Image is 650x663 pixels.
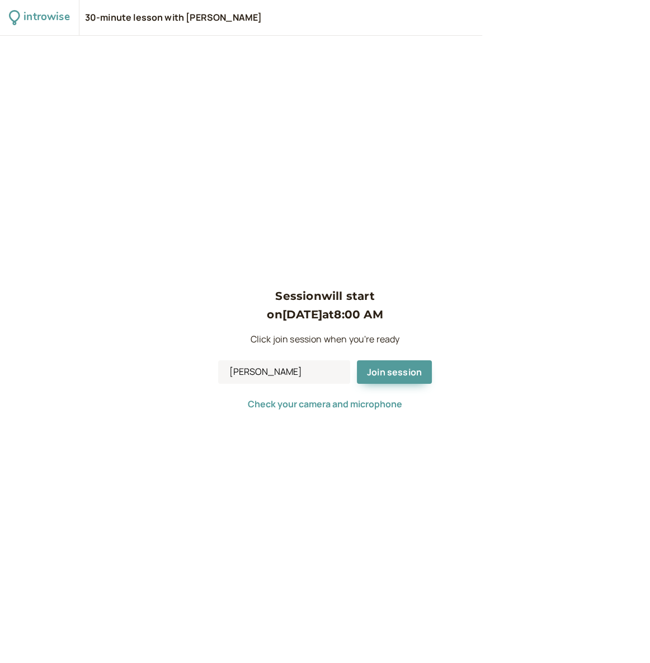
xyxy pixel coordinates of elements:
[218,332,432,347] p: Click join session when you're ready
[367,366,422,378] span: Join session
[248,399,402,409] button: Check your camera and microphone
[357,360,432,384] button: Join session
[218,360,350,384] input: Your Name
[23,9,69,26] div: introwise
[218,287,432,323] h3: Session will start on [DATE] at 8:00 AM
[248,398,402,410] span: Check your camera and microphone
[85,12,262,24] div: 30-minute lesson with [PERSON_NAME]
